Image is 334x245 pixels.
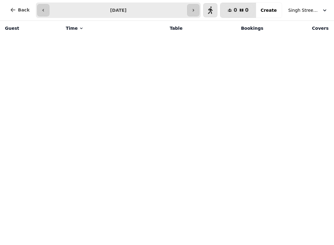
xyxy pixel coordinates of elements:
[131,21,186,36] th: Table
[5,2,35,17] button: Back
[288,7,319,13] span: Singh Street Bruntsfield
[245,8,249,13] span: 0
[66,25,84,31] button: Time
[261,8,277,12] span: Create
[18,8,30,12] span: Back
[220,3,256,18] button: 00
[186,21,267,36] th: Bookings
[285,5,332,16] button: Singh Street Bruntsfield
[66,25,78,31] span: Time
[256,3,282,18] button: Create
[233,8,237,13] span: 0
[267,21,332,36] th: Covers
